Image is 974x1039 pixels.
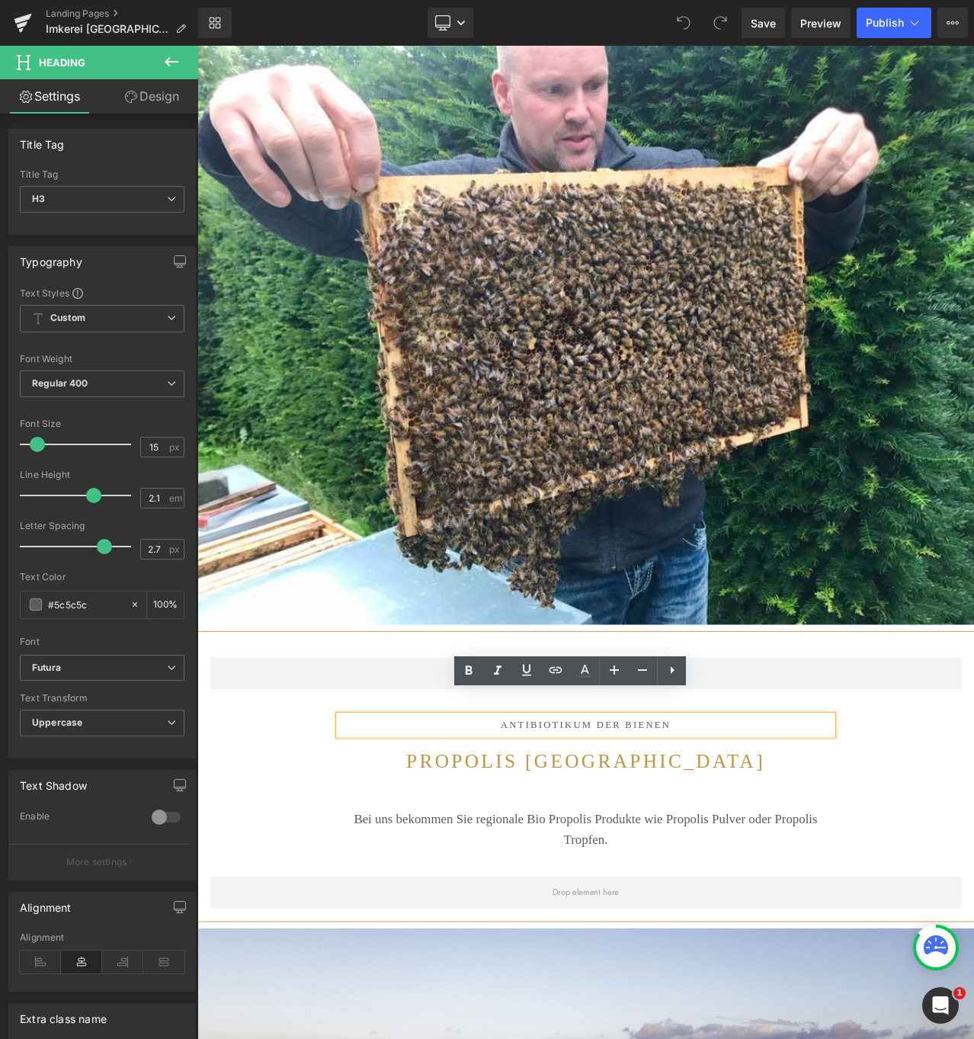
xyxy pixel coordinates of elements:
span: px [169,442,182,452]
div: Text Styles [20,287,184,299]
div: Letter Spacing [20,521,184,531]
input: Color [48,596,123,613]
div: Extra class name [20,1004,107,1025]
div: Alignment [20,932,184,943]
span: Imkerei [GEOGRAPHIC_DATA] [46,23,169,35]
p: Bei uns bekommen Sie regionale Bio Propolis Produkte wie Propolis Pulver oder Propolis Tropfen. [168,906,755,956]
div: Font Size [20,418,184,429]
button: Undo [668,8,699,38]
span: Heading [39,56,85,69]
div: Font [20,637,184,647]
a: Design [102,79,201,114]
div: Text Transform [20,693,184,704]
b: Custom [50,312,85,325]
a: Landing Pages [46,8,198,20]
h3: Antibiotikum der bienen [168,795,755,819]
span: em [169,493,182,503]
div: Alignment [20,893,72,914]
button: More settings [9,844,189,880]
div: Enable [20,810,136,826]
div: Line Height [20,470,184,480]
span: Save [751,15,776,31]
div: Title Tag [20,130,65,151]
div: Text Color [20,572,184,582]
span: px [169,544,182,554]
i: Futura [32,662,61,675]
a: Preview [791,8,851,38]
p: More settings [66,855,127,869]
div: Title Tag [20,169,184,180]
button: More [937,8,968,38]
a: New Library [198,8,232,38]
div: Font Weight [20,354,184,364]
button: Publish [857,8,931,38]
span: Publish [866,17,904,29]
iframe: Intercom live chat [922,987,959,1024]
b: Regular 400 [32,377,88,389]
div: Typography [20,247,82,268]
div: % [147,592,184,618]
span: Preview [800,15,841,31]
b: Uppercase [32,717,82,728]
h2: Propolis [GEOGRAPHIC_DATA] [168,819,755,880]
b: H3 [32,193,45,204]
div: Text Shadow [20,771,87,792]
span: 1 [953,987,966,999]
button: Redo [705,8,735,38]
